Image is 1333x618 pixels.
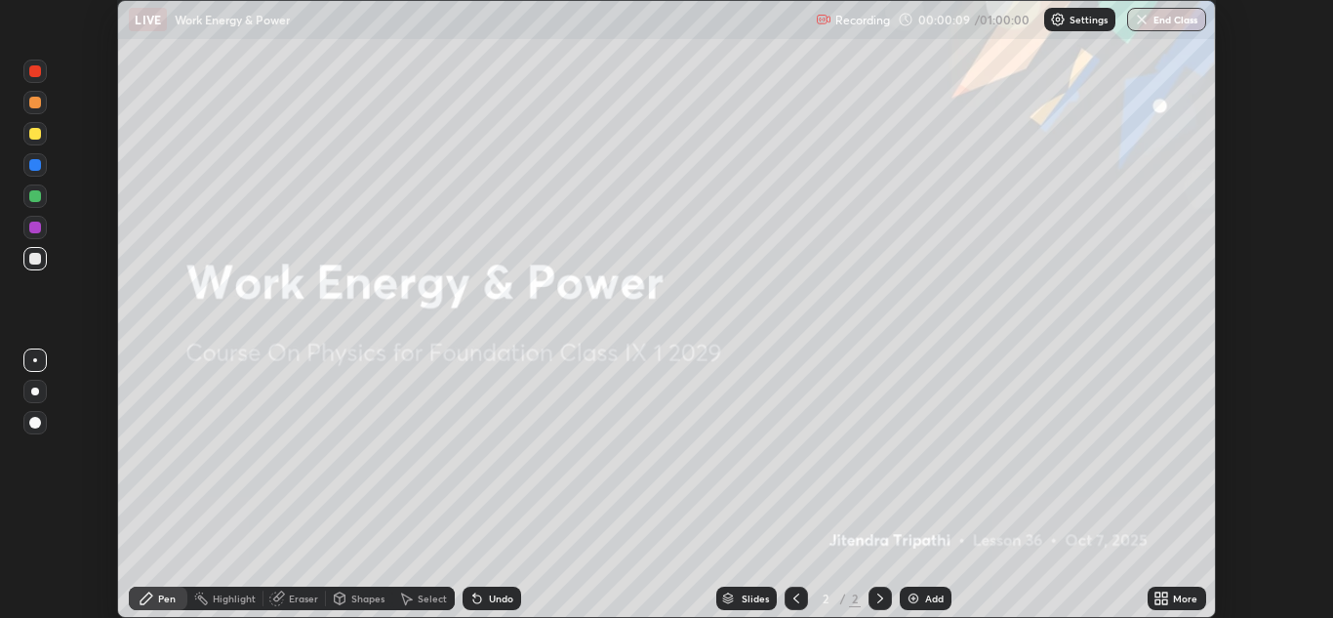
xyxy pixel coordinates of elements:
[175,12,290,27] p: Work Energy & Power
[925,594,944,603] div: Add
[1070,15,1108,24] p: Settings
[1127,8,1206,31] button: End Class
[1134,12,1150,27] img: end-class-cross
[906,591,921,606] img: add-slide-button
[418,594,447,603] div: Select
[1173,594,1197,603] div: More
[849,590,861,607] div: 2
[213,594,256,603] div: Highlight
[839,593,845,604] div: /
[489,594,513,603] div: Undo
[135,12,161,27] p: LIVE
[289,594,318,603] div: Eraser
[351,594,384,603] div: Shapes
[835,13,890,27] p: Recording
[742,594,769,603] div: Slides
[158,594,176,603] div: Pen
[816,12,831,27] img: recording.375f2c34.svg
[816,593,835,604] div: 2
[1050,12,1066,27] img: class-settings-icons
